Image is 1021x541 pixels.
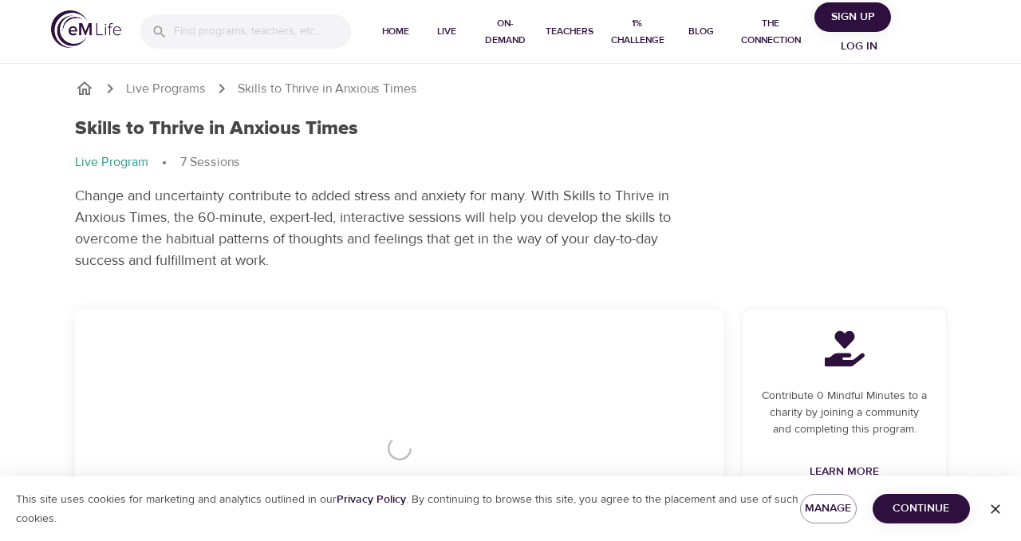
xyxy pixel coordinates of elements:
span: Blog [682,23,720,40]
span: Live [428,23,466,40]
p: 7 Sessions [180,153,240,172]
button: Manage [800,494,857,523]
button: Continue [873,494,970,523]
nav: breadcrumb [75,79,946,98]
span: The Connection [733,15,808,49]
span: Manage [813,499,844,519]
span: 1% Challenge [606,15,669,49]
span: On-Demand [479,15,533,49]
span: Learn More [810,462,879,482]
span: Continue [885,499,957,519]
a: Learn More [803,457,885,487]
span: Home [376,23,415,40]
input: Find programs, teachers, etc... [174,14,351,49]
button: Log in [821,32,897,61]
span: Log in [827,37,891,57]
p: Live Program [75,153,148,172]
p: Skills to Thrive in Anxious Times [238,80,417,98]
p: Change and uncertainty contribute to added stress and anxiety for many. With Skills to Thrive in ... [75,185,673,271]
img: logo [51,10,121,48]
p: Contribute 0 Mindful Minutes to a charity by joining a community and completing this program. [762,388,927,438]
nav: breadcrumb [75,153,946,172]
a: Live Programs [126,80,206,98]
span: Teachers [546,23,593,40]
span: Sign Up [821,7,885,27]
a: Privacy Policy [337,492,406,507]
h1: Skills to Thrive in Anxious Times [75,117,358,140]
button: Sign Up [814,2,891,32]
